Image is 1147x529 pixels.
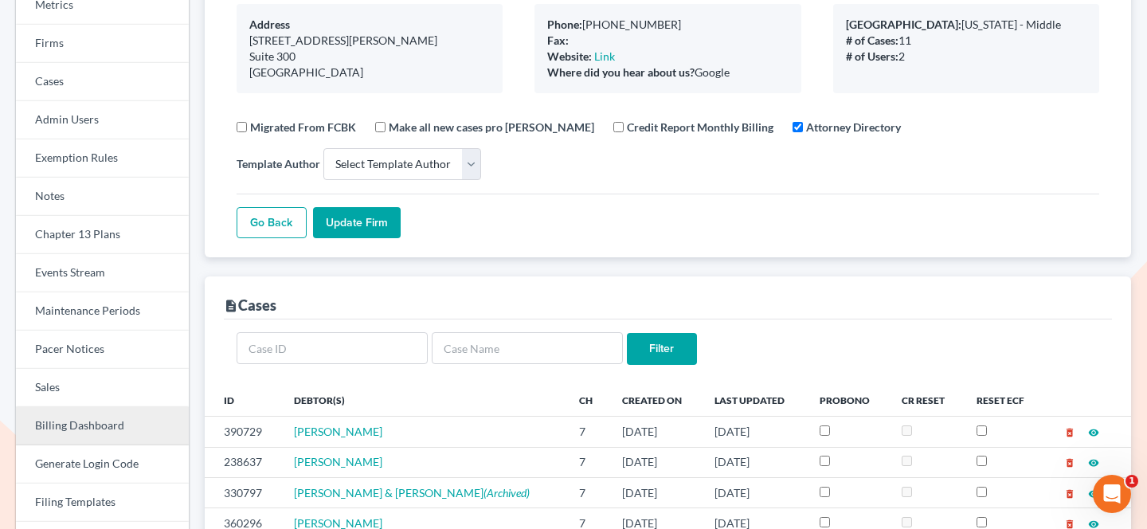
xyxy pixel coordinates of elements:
[432,332,623,364] input: Case Name
[16,407,189,445] a: Billing Dashboard
[294,486,530,500] a: [PERSON_NAME] & [PERSON_NAME](Archived)
[609,417,703,447] td: [DATE]
[16,101,189,139] a: Admin Users
[16,331,189,369] a: Pacer Notices
[547,65,695,79] b: Where did you hear about us?
[846,33,1086,49] div: 11
[702,447,806,477] td: [DATE]
[281,384,566,416] th: Debtor(s)
[249,33,490,49] div: [STREET_ADDRESS][PERSON_NAME]
[547,65,788,80] div: Google
[846,33,898,47] b: # of Cases:
[547,49,592,63] b: Website:
[609,477,703,507] td: [DATE]
[566,477,609,507] td: 7
[702,417,806,447] td: [DATE]
[205,417,281,447] td: 390729
[249,49,490,65] div: Suite 300
[16,25,189,63] a: Firms
[249,65,490,80] div: [GEOGRAPHIC_DATA]
[627,333,697,365] input: Filter
[205,384,281,416] th: ID
[16,139,189,178] a: Exemption Rules
[250,119,356,135] label: Migrated From FCBK
[702,477,806,507] td: [DATE]
[205,447,281,477] td: 238637
[807,384,890,416] th: ProBono
[16,63,189,101] a: Cases
[846,49,1086,65] div: 2
[1064,486,1075,500] a: delete_forever
[806,119,901,135] label: Attorney Directory
[294,486,483,500] span: [PERSON_NAME] & [PERSON_NAME]
[237,332,428,364] input: Case ID
[294,455,382,468] a: [PERSON_NAME]
[594,49,615,63] a: Link
[1088,455,1099,468] a: visibility
[205,477,281,507] td: 330797
[389,119,594,135] label: Make all new cases pro [PERSON_NAME]
[889,384,964,416] th: CR Reset
[237,207,307,239] a: Go Back
[566,447,609,477] td: 7
[609,384,703,416] th: Created On
[964,384,1043,416] th: Reset ECF
[313,207,401,239] input: Update Firm
[16,178,189,216] a: Notes
[237,155,320,172] label: Template Author
[16,254,189,292] a: Events Stream
[547,33,569,47] b: Fax:
[16,369,189,407] a: Sales
[627,119,773,135] label: Credit Report Monthly Billing
[547,17,788,33] div: [PHONE_NUMBER]
[1088,486,1099,500] a: visibility
[566,384,609,416] th: Ch
[249,18,290,31] b: Address
[1088,427,1099,438] i: visibility
[566,417,609,447] td: 7
[702,384,806,416] th: Last Updated
[294,425,382,438] a: [PERSON_NAME]
[16,292,189,331] a: Maintenance Periods
[1088,425,1099,438] a: visibility
[1064,488,1075,500] i: delete_forever
[1088,457,1099,468] i: visibility
[609,447,703,477] td: [DATE]
[846,18,961,31] b: [GEOGRAPHIC_DATA]:
[224,299,238,313] i: description
[16,216,189,254] a: Chapter 13 Plans
[1125,475,1138,488] span: 1
[16,445,189,484] a: Generate Login Code
[846,49,898,63] b: # of Users:
[547,18,582,31] b: Phone:
[483,486,530,500] em: (Archived)
[1064,455,1075,468] a: delete_forever
[224,296,276,315] div: Cases
[846,17,1086,33] div: [US_STATE] - Middle
[1088,488,1099,500] i: visibility
[1064,427,1075,438] i: delete_forever
[1064,425,1075,438] a: delete_forever
[16,484,189,522] a: Filing Templates
[1064,457,1075,468] i: delete_forever
[1093,475,1131,513] iframe: Intercom live chat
